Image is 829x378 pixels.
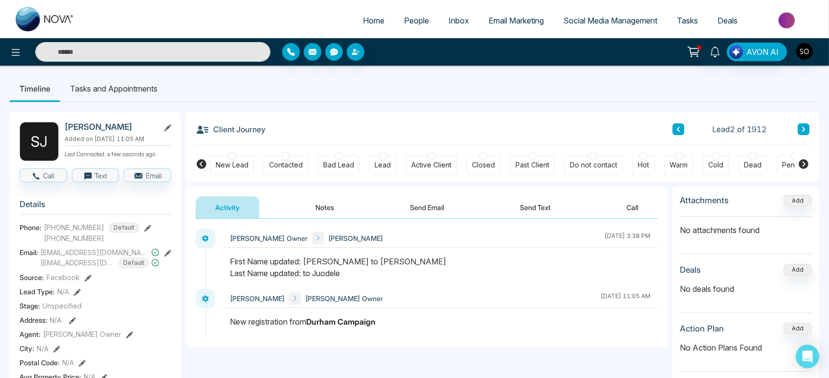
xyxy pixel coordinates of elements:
[796,43,813,60] img: User Avatar
[20,286,55,297] span: Lead Type:
[230,233,308,243] span: [PERSON_NAME] Owner
[563,16,657,25] span: Social Media Management
[796,345,819,368] div: Open Intercom Messenger
[500,196,570,218] button: Send Text
[667,11,708,30] a: Tasks
[489,16,544,25] span: Email Marketing
[124,168,171,182] button: Email
[20,199,171,214] h3: Details
[570,160,617,170] div: Do not contact
[713,123,767,135] span: Lead 2 of 1912
[20,272,44,283] span: Source:
[439,11,479,30] a: Inbox
[65,135,171,143] p: Added on [DATE] 11:05 AM
[230,293,285,304] span: [PERSON_NAME]
[196,122,266,137] h3: Client Journey
[62,357,74,368] span: N/A
[515,160,549,170] div: Past Client
[296,196,354,218] button: Notes
[65,148,171,159] p: Last Connected: a few seconds ago
[20,357,60,368] span: Postal Code :
[727,43,787,61] button: AVON AI
[601,292,650,305] div: [DATE] 11:05 AM
[677,16,698,25] span: Tasks
[60,75,167,102] li: Tasks and Appointments
[729,45,743,59] img: Lead Flow
[746,46,779,58] span: AVON AI
[328,233,383,243] span: [PERSON_NAME]
[20,247,38,258] span: Email:
[680,324,724,333] h3: Action Plan
[20,222,42,233] span: Phone:
[37,343,48,354] span: N/A
[109,222,139,233] span: Default
[717,16,738,25] span: Deals
[784,323,812,334] button: Add
[680,195,729,205] h3: Attachments
[41,247,149,258] span: [EMAIL_ADDRESS][DOMAIN_NAME]
[44,233,139,243] span: [PHONE_NUMBER]
[680,217,812,236] p: No attachments found
[10,75,60,102] li: Timeline
[472,160,495,170] div: Closed
[57,286,69,297] span: N/A
[20,315,62,325] span: Address:
[216,160,248,170] div: New Lead
[72,168,119,182] button: Text
[41,258,114,268] span: [EMAIL_ADDRESS][DOMAIN_NAME]
[16,7,74,31] img: Nova CRM Logo
[305,293,383,304] span: [PERSON_NAME] Owner
[680,283,812,295] p: No deals found
[20,329,41,339] span: Agent:
[448,16,469,25] span: Inbox
[353,11,394,30] a: Home
[782,160,809,170] div: Pending
[680,265,701,275] h3: Deals
[43,329,121,339] span: [PERSON_NAME] Owner
[411,160,451,170] div: Active Client
[20,343,34,354] span: City :
[20,122,59,161] div: S J
[744,160,762,170] div: Dead
[554,11,667,30] a: Social Media Management
[752,9,823,31] img: Market-place.gif
[20,301,40,311] span: Stage:
[49,316,62,324] span: N/A
[404,16,429,25] span: People
[118,258,149,268] span: Default
[43,301,82,311] span: Unspecified
[394,11,439,30] a: People
[20,168,67,182] button: Call
[605,232,650,244] div: [DATE] 3:38 PM
[479,11,554,30] a: Email Marketing
[638,160,649,170] div: Hot
[784,264,812,276] button: Add
[784,196,812,204] span: Add
[196,196,259,218] button: Activity
[323,160,354,170] div: Bad Lead
[680,342,812,354] p: No Action Plans Found
[708,11,747,30] a: Deals
[44,222,104,233] span: [PHONE_NUMBER]
[708,160,723,170] div: Cold
[65,122,156,132] h2: [PERSON_NAME]
[375,160,391,170] div: Lead
[269,160,303,170] div: Contacted
[607,196,658,218] button: Call
[670,160,688,170] div: Warm
[46,272,80,283] span: Facebook
[784,195,812,207] button: Add
[363,16,384,25] span: Home
[390,196,464,218] button: Send Email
